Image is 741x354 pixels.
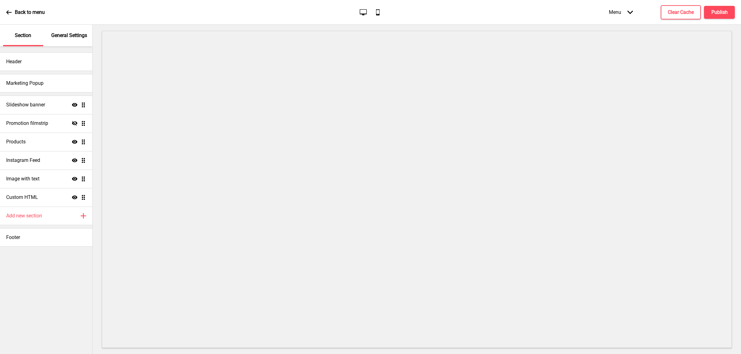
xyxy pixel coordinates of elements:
[6,175,40,182] h4: Image with text
[6,194,38,201] h4: Custom HTML
[668,9,694,16] h4: Clear Cache
[6,101,45,108] h4: Slideshow banner
[6,120,48,127] h4: Promotion filmstrip
[704,6,735,19] button: Publish
[6,138,26,145] h4: Products
[6,4,45,21] a: Back to menu
[15,32,31,39] p: Section
[51,32,87,39] p: General Settings
[711,9,728,16] h4: Publish
[603,3,639,21] div: Menu
[6,157,40,164] h4: Instagram Feed
[661,5,701,19] button: Clear Cache
[6,234,20,241] h4: Footer
[6,212,42,219] h4: Add new section
[15,9,45,16] p: Back to menu
[6,80,44,87] h4: Marketing Popup
[6,58,22,65] h4: Header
